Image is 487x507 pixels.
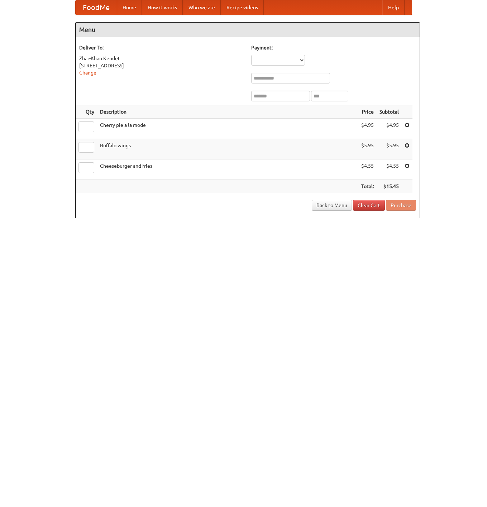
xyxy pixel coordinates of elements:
th: Price [358,105,377,119]
a: Recipe videos [221,0,264,15]
a: FoodMe [76,0,117,15]
a: How it works [142,0,183,15]
th: Description [97,105,358,119]
a: Help [382,0,405,15]
th: Subtotal [377,105,402,119]
div: [STREET_ADDRESS] [79,62,244,69]
h4: Menu [76,23,420,37]
a: Change [79,70,96,76]
td: $4.55 [358,159,377,180]
h5: Deliver To: [79,44,244,51]
a: Who we are [183,0,221,15]
td: Cherry pie a la mode [97,119,358,139]
h5: Payment: [251,44,416,51]
td: $5.95 [377,139,402,159]
td: $5.95 [358,139,377,159]
a: Back to Menu [312,200,352,211]
td: $4.55 [377,159,402,180]
div: Zhar-Khan Kendet [79,55,244,62]
th: Total: [358,180,377,193]
a: Home [117,0,142,15]
td: Buffalo wings [97,139,358,159]
td: $4.95 [377,119,402,139]
th: $15.45 [377,180,402,193]
td: $4.95 [358,119,377,139]
button: Purchase [386,200,416,211]
a: Clear Cart [353,200,385,211]
th: Qty [76,105,97,119]
td: Cheeseburger and fries [97,159,358,180]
